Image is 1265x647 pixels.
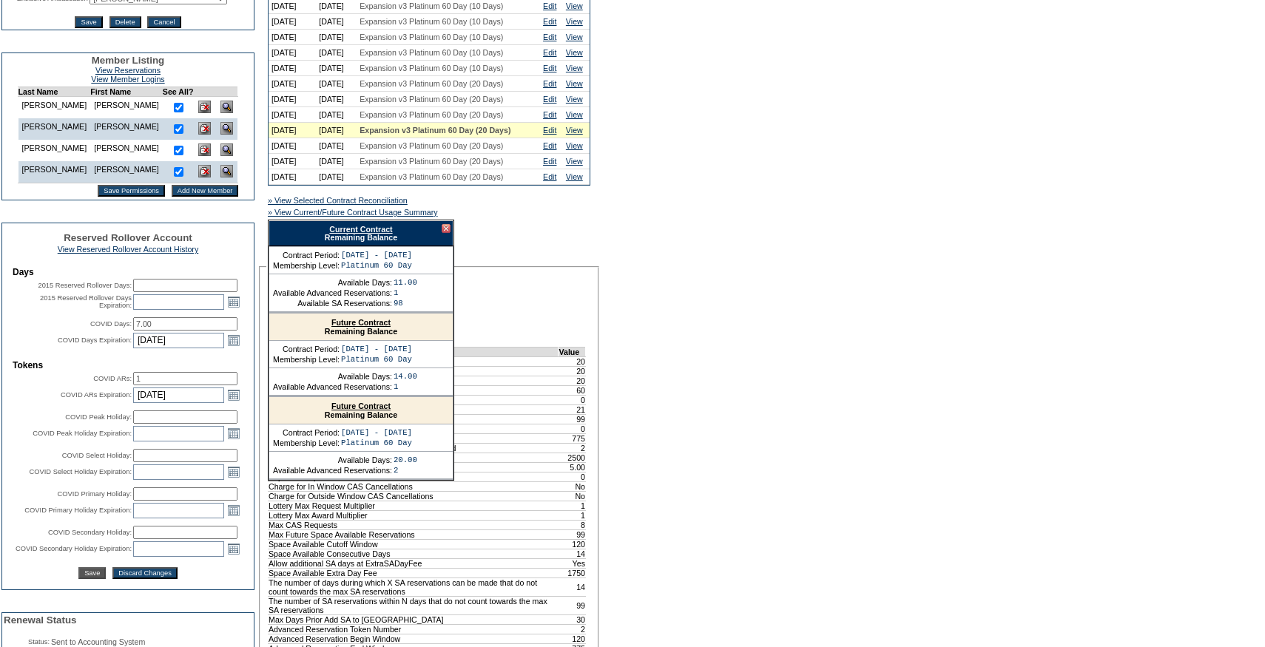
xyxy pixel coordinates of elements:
td: [PERSON_NAME] [90,161,163,183]
td: [DATE] [316,154,357,169]
span: Expansion v3 Platinum 60 Day (10 Days) [360,17,503,26]
label: COVID ARs Expiration: [61,391,132,399]
td: Membership Level: [273,438,340,447]
td: Available SA Reservations: [273,299,392,308]
td: [PERSON_NAME] [18,118,90,140]
td: [PERSON_NAME] [18,97,90,119]
td: Max Days Prior Add SA to [GEOGRAPHIC_DATA] [269,614,559,624]
img: Delete [198,165,211,177]
label: COVID Secondary Holiday Expiration: [16,545,132,552]
a: Open the calendar popup. [226,502,242,518]
td: [DATE] [316,30,357,45]
a: Edit [543,1,556,10]
a: View [566,33,583,41]
a: Edit [543,48,556,57]
a: View Member Logins [91,75,164,84]
span: Expansion v3 Platinum 60 Day (20 Days) [360,157,503,166]
td: Advanced Reservation Begin Window [269,634,559,643]
td: [DATE] - [DATE] [341,251,412,260]
a: Open the calendar popup. [226,541,242,557]
td: [DATE] [269,169,316,185]
td: 99 [559,596,586,614]
td: Advanced Reservation Token Number [269,624,559,634]
label: COVID Select Holiday Expiration: [30,468,132,475]
td: 14 [559,577,586,596]
span: Expansion v3 Platinum 60 Day (20 Days) [360,172,503,181]
a: View [566,141,583,150]
a: Edit [543,126,556,135]
td: [DATE] [316,138,357,154]
td: Days [13,267,243,277]
td: 1 [559,510,586,520]
td: 1750 [559,568,586,577]
td: Max CAS Requests [269,520,559,529]
td: [PERSON_NAME] [90,97,163,119]
div: Remaining Balance [269,220,453,246]
td: [DATE] [269,61,316,76]
a: Edit [543,64,556,72]
input: Cancel [147,16,181,28]
td: [DATE] [316,14,357,30]
span: Expansion v3 Platinum 60 Day (20 Days) [360,110,503,119]
a: Edit [543,110,556,119]
a: View Reservations [95,66,161,75]
td: [DATE] [269,14,316,30]
td: [DATE] [269,92,316,107]
td: Available Advanced Reservations: [273,382,392,391]
td: 98 [394,299,417,308]
label: COVID Days: [90,320,132,328]
label: COVID ARs: [93,375,132,382]
td: 20 [559,366,586,376]
td: 11.00 [394,278,417,287]
td: 120 [559,634,586,643]
label: COVID Secondary Holiday: [48,529,132,536]
td: 14 [559,549,586,558]
td: [DATE] [316,45,357,61]
td: Available Advanced Reservations: [273,466,392,475]
td: Membership Level: [273,261,340,270]
td: 0 [559,472,586,481]
div: Remaining Balance [269,314,453,341]
img: View Dashboard [220,165,233,177]
label: COVID Primary Holiday: [57,490,132,498]
a: Edit [543,95,556,104]
span: Expansion v3 Platinum 60 Day (10 Days) [360,1,503,10]
span: Expansion v3 Platinum 60 Day (10 Days) [360,64,503,72]
img: Delete [198,122,211,135]
td: [DATE] [316,76,357,92]
td: [DATE] [269,154,316,169]
td: Platinum 60 Day [341,438,412,447]
td: See All? [163,87,194,97]
label: 2015 Reserved Rollover Days: [38,282,132,289]
input: Delete [109,16,141,28]
td: Platinum 60 Day [341,355,412,364]
td: [DATE] [316,92,357,107]
input: Save [75,16,102,28]
td: [DATE] [269,138,316,154]
td: No [559,481,586,491]
td: [DATE] [316,61,357,76]
label: COVID Peak Holiday Expiration: [33,430,132,437]
td: 14.00 [394,372,417,381]
td: [DATE] [316,169,357,185]
a: Current Contract [329,225,392,234]
a: View [566,110,583,119]
td: Available Days: [273,278,392,287]
div: Remaining Balance [269,397,453,424]
td: 1 [394,288,417,297]
span: Renewal Status [4,614,77,626]
a: View [566,157,583,166]
a: Edit [543,79,556,88]
td: [PERSON_NAME] [18,161,90,183]
img: Delete [198,101,211,113]
input: Save Permissions [98,185,165,197]
td: [PERSON_NAME] [18,140,90,161]
a: Edit [543,17,556,26]
td: 5.00 [559,462,586,472]
a: » View Current/Future Contract Usage Summary [268,208,438,217]
td: 20 [559,376,586,385]
td: [DATE] - [DATE] [341,428,412,437]
td: 775 [559,433,586,443]
a: Open the calendar popup. [226,464,242,480]
td: [DATE] [269,30,316,45]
